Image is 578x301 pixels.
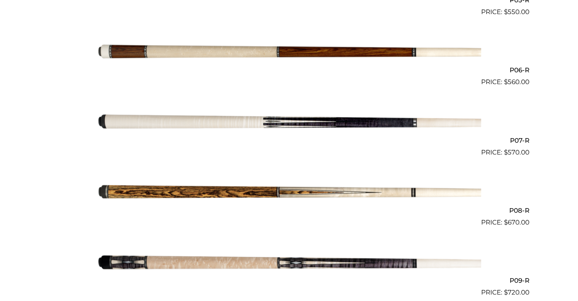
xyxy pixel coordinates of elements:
[49,20,529,87] a: P06-R $560.00
[504,148,529,156] bdi: 570.00
[49,90,529,157] a: P07-R $570.00
[49,161,529,228] a: P08-R $670.00
[504,288,508,296] span: $
[504,8,529,16] bdi: 550.00
[504,78,508,86] span: $
[504,8,508,16] span: $
[49,133,529,147] h2: P07-R
[49,231,529,298] a: P09-R $720.00
[97,90,481,154] img: P07-R
[97,161,481,225] img: P08-R
[97,20,481,84] img: P06-R
[49,204,529,218] h2: P08-R
[49,63,529,77] h2: P06-R
[504,288,529,296] bdi: 720.00
[504,218,529,226] bdi: 670.00
[49,274,529,288] h2: P09-R
[504,148,508,156] span: $
[504,218,508,226] span: $
[504,78,529,86] bdi: 560.00
[97,231,481,295] img: P09-R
